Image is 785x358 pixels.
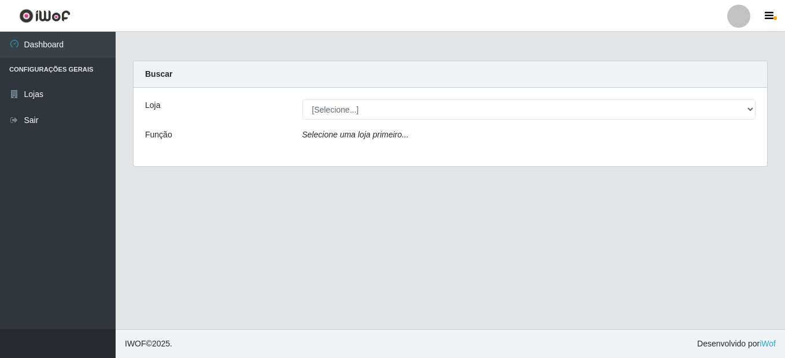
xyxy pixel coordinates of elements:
span: IWOF [125,339,146,348]
strong: Buscar [145,69,172,79]
span: © 2025 . [125,338,172,350]
label: Loja [145,99,160,111]
img: CoreUI Logo [19,9,71,23]
a: iWof [760,339,776,348]
label: Função [145,129,172,141]
i: Selecione uma loja primeiro... [302,130,409,139]
span: Desenvolvido por [697,338,776,350]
